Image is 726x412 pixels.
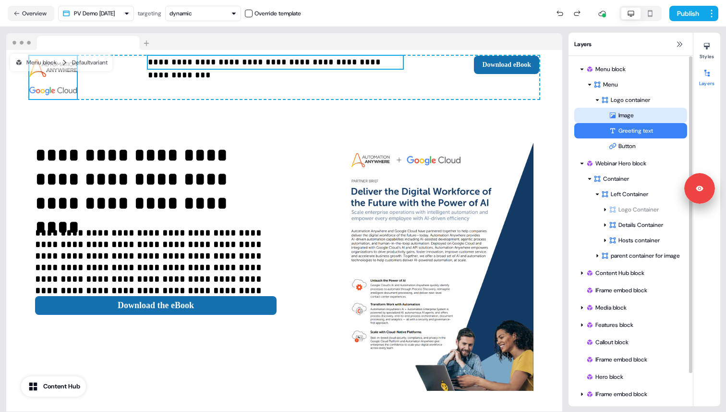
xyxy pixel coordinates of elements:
[574,300,687,315] div: Media block
[169,9,192,18] div: dynamic
[574,352,687,367] div: IFrame embed block
[609,236,683,245] div: Hosts container
[254,9,301,18] div: Override template
[574,202,687,217] div: Logo Container
[574,77,687,154] div: MenuLogo containerImageGreeting textButton
[586,159,683,168] div: Webinar Hero block
[574,387,687,402] div: IFrame embed block
[574,217,687,233] div: Details Container
[586,64,683,74] div: Menu block
[574,265,687,281] div: Content Hub block
[609,205,683,214] div: Logo Container
[601,251,683,261] div: parent container for image
[574,156,687,263] div: Webinar Hero blockContainerLeft ContainerLogo ContainerDetails ContainerHosts containerparent con...
[574,171,687,263] div: ContainerLeft ContainerLogo ContainerDetails ContainerHosts containerparent container for image
[138,9,161,18] div: targeting
[574,283,687,298] div: IFrame embed block
[586,268,683,278] div: Content Hub block
[574,123,687,138] div: Greeting text
[669,6,705,21] button: Publish
[586,286,683,295] div: IFrame embed block
[29,56,77,99] img: Image
[574,233,687,248] div: Hosts container
[601,95,683,105] div: Logo container
[693,38,720,60] button: Styles
[593,80,683,89] div: Menu
[574,62,687,154] div: Menu blockMenuLogo containerImageGreeting textButton
[574,108,687,123] div: Image
[609,126,687,136] div: Greeting text
[35,296,277,315] button: Download the eBook
[586,389,683,399] div: IFrame embed block
[574,138,687,154] div: Button
[586,320,683,330] div: Features block
[15,58,57,67] div: Menu block
[21,376,86,397] button: Content Hub
[43,382,80,391] div: Content Hub
[693,65,720,87] button: Layers
[586,337,683,347] div: Callout block
[574,187,687,248] div: Left ContainerLogo ContainerDetails ContainerHosts container
[609,141,687,151] div: Button
[574,248,687,263] div: parent container for image
[586,355,683,364] div: IFrame embed block
[292,143,533,391] div: Image
[6,33,154,50] img: Browser topbar
[569,33,693,56] div: Layers
[586,303,683,312] div: Media block
[474,56,539,74] button: Download eBook
[593,174,683,184] div: Container
[341,143,533,391] img: Image
[609,220,683,230] div: Details Container
[8,6,54,21] button: Overview
[574,317,687,333] div: Features block
[574,369,687,385] div: Hero block
[165,6,241,21] button: dynamic
[74,9,115,18] div: PV Demo [DATE]
[586,372,683,382] div: Hero block
[601,189,683,199] div: Left Container
[574,92,687,154] div: Logo containerImageGreeting textButton
[574,335,687,350] div: Callout block
[72,58,108,67] div: Default variant
[609,111,687,120] div: Image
